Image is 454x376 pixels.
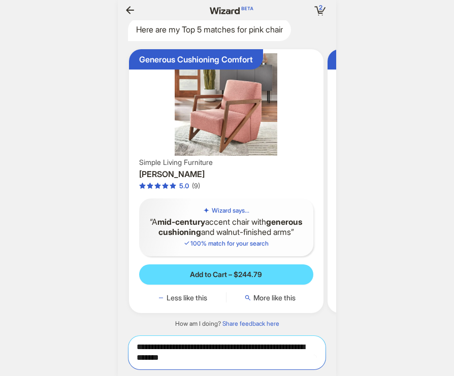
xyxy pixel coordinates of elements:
[167,293,207,302] span: Less like this
[253,293,296,302] span: More like this
[154,183,161,189] span: star
[170,183,176,189] span: star
[192,182,200,190] div: (9)
[183,240,269,247] span: 100 % match for your search
[139,169,313,180] h3: [PERSON_NAME]
[118,320,336,328] div: How am I doing?
[190,270,262,279] span: Add to Cart – $244.79
[139,182,189,190] div: 5.0 out of 5 stars
[157,217,205,227] b: mid-century
[128,18,291,41] div: Here are my Top 5 matches for pink chair
[158,217,303,237] b: generous cushioning
[139,183,146,189] span: star
[147,183,153,189] span: star
[147,217,305,238] q: A accent chair with and walnut-finished arms
[139,54,253,65] div: Generous Cushioning Comfort
[133,53,319,156] img: Pamela Armchair
[139,158,213,167] span: Simple Living Furniture
[179,182,189,190] div: 5.0
[319,4,322,11] span: 2
[139,293,226,303] button: Less like this
[129,49,323,313] div: Generous Cushioning ComfortPamela ArmchairSimple Living Furniture[PERSON_NAME]5.0 out of 5 stars(...
[139,264,313,285] button: Add to Cart – $244.79
[226,293,313,303] button: More like this
[212,207,249,215] h5: Wizard says...
[162,183,169,189] span: star
[222,320,279,327] a: Share feedback here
